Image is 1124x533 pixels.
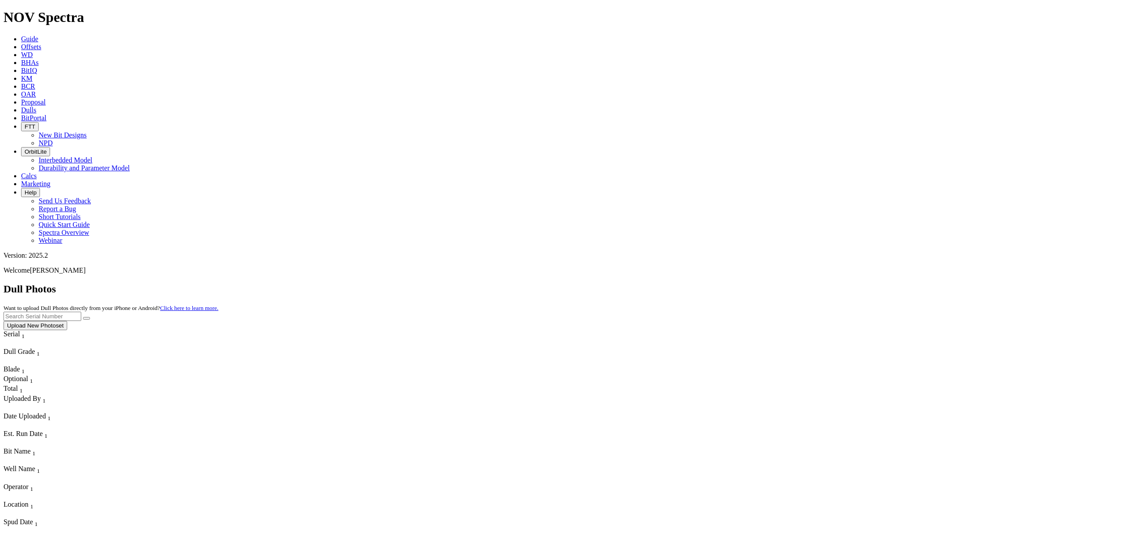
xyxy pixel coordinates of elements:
span: Sort None [22,330,25,338]
span: BitIQ [21,67,37,74]
span: BHAs [21,59,39,66]
sub: 1 [20,388,23,394]
sub: 1 [22,368,25,375]
span: Date Uploaded [4,412,46,420]
div: Column Menu [4,340,41,348]
a: Guide [21,35,38,43]
a: Report a Bug [39,205,76,212]
div: Version: 2025.2 [4,252,1120,259]
a: NPD [39,139,53,147]
h1: NOV Spectra [4,9,1120,25]
a: Dulls [21,106,36,114]
span: Sort None [30,501,33,508]
div: Operator Sort None [4,483,143,493]
a: OAR [21,90,36,98]
div: Blade Sort None [4,365,34,375]
span: Serial [4,330,20,338]
div: Sort None [4,330,41,348]
div: Location Sort None [4,501,143,510]
div: Sort None [4,385,34,394]
a: Offsets [21,43,41,50]
a: Interbedded Model [39,156,92,164]
button: Upload New Photoset [4,321,67,330]
span: Sort None [43,395,46,402]
div: Sort None [4,430,65,447]
span: Uploaded By [4,395,41,402]
div: Bit Name Sort None [4,447,143,457]
div: Column Menu [4,457,143,465]
div: Optional Sort None [4,375,34,385]
a: KM [21,75,32,82]
span: Sort None [30,483,33,490]
span: Operator [4,483,29,490]
h2: Dull Photos [4,283,1120,295]
a: Quick Start Guide [39,221,90,228]
sub: 1 [37,468,40,475]
div: Sort None [4,465,143,483]
button: Help [21,188,40,197]
div: Well Name Sort None [4,465,143,475]
div: Date Uploaded Sort None [4,412,69,422]
div: Sort None [4,348,65,365]
small: Want to upload Dull Photos directly from your iPhone or Android? [4,305,218,311]
span: Sort None [35,518,38,526]
sub: 1 [30,486,33,492]
sub: 1 [37,350,40,357]
button: OrbitLite [21,147,50,156]
a: Marketing [21,180,50,187]
span: Sort None [30,375,33,382]
div: Total Sort None [4,385,34,394]
button: FTT [21,122,39,131]
a: New Bit Designs [39,131,86,139]
p: Welcome [4,266,1120,274]
span: Bit Name [4,447,31,455]
span: Est. Run Date [4,430,43,437]
sub: 1 [43,397,46,404]
div: Column Menu [4,439,65,447]
span: OrbitLite [25,148,47,155]
span: Sort None [37,465,40,472]
div: Sort None [4,375,34,385]
a: WD [21,51,33,58]
span: Sort None [47,412,50,420]
sub: 1 [30,378,33,384]
div: Sort None [4,483,143,501]
a: BCR [21,83,35,90]
sub: 1 [44,432,47,439]
span: [PERSON_NAME] [30,266,86,274]
div: Serial Sort None [4,330,41,340]
div: Column Menu [4,422,69,430]
span: Sort None [32,447,36,455]
div: Sort None [4,447,143,465]
div: Column Menu [4,493,143,501]
div: Est. Run Date Sort None [4,430,65,439]
span: Sort None [37,348,40,355]
a: Proposal [21,98,46,106]
a: Click here to learn more. [160,305,219,311]
span: Spud Date [4,518,33,526]
span: Sort None [44,430,47,437]
a: Short Tutorials [39,213,81,220]
div: Spud Date Sort None [4,518,56,528]
div: Sort None [4,412,69,430]
a: Calcs [21,172,37,180]
a: Durability and Parameter Model [39,164,130,172]
span: Blade [4,365,20,373]
span: Dull Grade [4,348,35,355]
span: Sort None [20,385,23,392]
div: Column Menu [4,510,143,518]
span: Well Name [4,465,35,472]
span: Total [4,385,18,392]
sub: 1 [30,503,33,510]
a: Webinar [39,237,62,244]
a: BitPortal [21,114,47,122]
div: Dull Grade Sort None [4,348,65,357]
span: Help [25,189,36,196]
